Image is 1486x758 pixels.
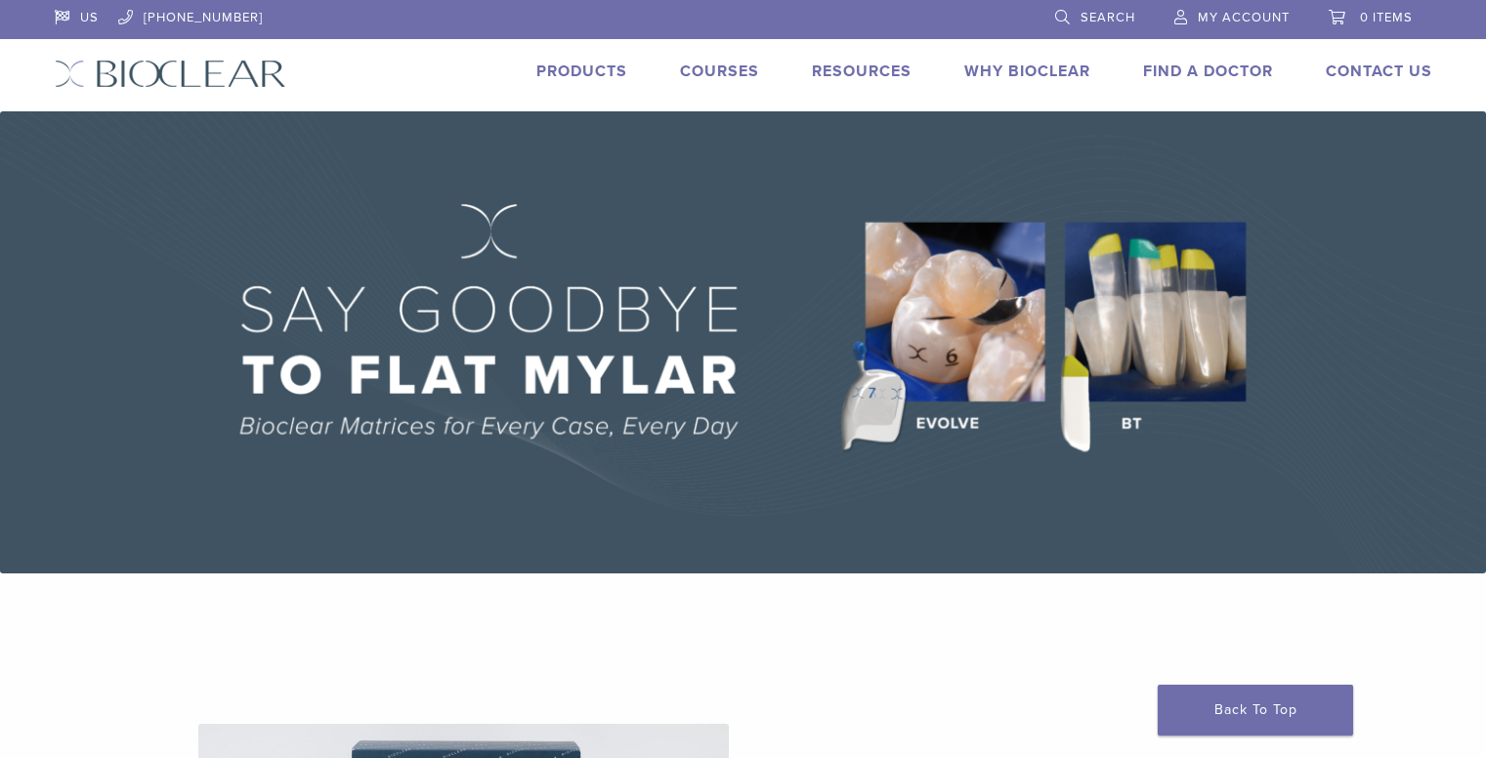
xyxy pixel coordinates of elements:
[680,62,759,81] a: Courses
[1158,685,1353,736] a: Back To Top
[1360,10,1413,25] span: 0 items
[812,62,912,81] a: Resources
[1198,10,1290,25] span: My Account
[55,60,286,88] img: Bioclear
[536,62,627,81] a: Products
[964,62,1090,81] a: Why Bioclear
[1143,62,1273,81] a: Find A Doctor
[1326,62,1432,81] a: Contact Us
[1081,10,1135,25] span: Search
